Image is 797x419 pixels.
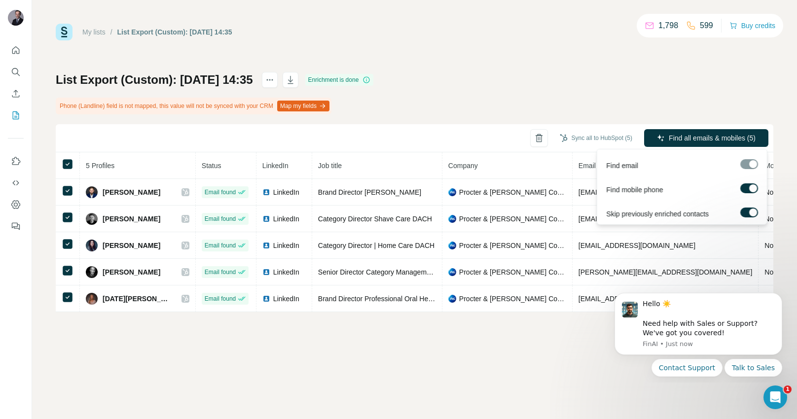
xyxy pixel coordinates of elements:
[273,294,299,304] span: LinkedIn
[579,162,596,170] span: Email
[579,268,752,276] span: [PERSON_NAME][EMAIL_ADDRESS][DOMAIN_NAME]
[103,187,160,197] span: [PERSON_NAME]
[448,295,456,303] img: company-logo
[262,162,289,170] span: LinkedIn
[262,295,270,303] img: LinkedIn logo
[205,214,236,223] span: Email found
[202,162,221,170] span: Status
[579,242,695,249] span: [EMAIL_ADDRESS][DOMAIN_NAME]
[579,188,695,196] span: [EMAIL_ADDRESS][DOMAIN_NAME]
[262,72,278,88] button: actions
[205,241,236,250] span: Email found
[8,10,24,26] img: Avatar
[262,268,270,276] img: LinkedIn logo
[86,213,98,225] img: Avatar
[606,185,663,195] span: Find mobile phone
[262,188,270,196] img: LinkedIn logo
[644,129,768,147] button: Find all emails & mobiles (5)
[273,267,299,277] span: LinkedIn
[103,241,160,250] span: [PERSON_NAME]
[579,295,695,303] span: [EMAIL_ADDRESS][DOMAIN_NAME]
[553,131,639,145] button: Sync all to HubSpot (5)
[110,27,112,37] li: /
[318,268,496,276] span: Senior Director Category Management & Retail Innovation
[8,196,24,213] button: Dashboard
[8,217,24,235] button: Feedback
[784,385,792,393] span: 1
[86,186,98,198] img: Avatar
[8,63,24,81] button: Search
[579,215,695,223] span: [EMAIL_ADDRESS][DOMAIN_NAME]
[8,85,24,103] button: Enrich CSV
[56,72,253,88] h1: List Export (Custom): [DATE] 14:35
[448,215,456,223] img: company-logo
[56,98,331,114] div: Phone (Landline) field is not mapped, this value will not be synced with your CRM
[448,268,456,276] img: company-logo
[277,101,329,111] button: Map my fields
[459,294,566,304] span: Procter & [PERSON_NAME] Company
[459,241,566,250] span: Procter & [PERSON_NAME] Company
[729,19,775,33] button: Buy credits
[318,215,432,223] span: Category Director Shave Care DACH
[700,20,713,32] p: 599
[273,214,299,224] span: LinkedIn
[103,294,172,304] span: [DATE][PERSON_NAME]
[117,27,232,37] div: List Export (Custom): [DATE] 14:35
[86,266,98,278] img: Avatar
[606,161,638,171] span: Find email
[273,187,299,197] span: LinkedIn
[669,133,756,143] span: Find all emails & mobiles (5)
[262,215,270,223] img: LinkedIn logo
[86,293,98,305] img: Avatar
[86,162,114,170] span: 5 Profiles
[8,174,24,192] button: Use Surfe API
[658,20,678,32] p: 1,798
[318,295,509,303] span: Brand Director Professional Oral Health Transformation DACH
[8,41,24,59] button: Quick start
[763,385,787,409] iframe: Intercom live chat
[262,242,270,249] img: LinkedIn logo
[205,268,236,277] span: Email found
[103,267,160,277] span: [PERSON_NAME]
[205,188,236,197] span: Email found
[8,152,24,170] button: Use Surfe on LinkedIn
[8,106,24,124] button: My lists
[305,74,374,86] div: Enrichment is done
[318,162,342,170] span: Job title
[56,24,72,40] img: Surfe Logo
[82,28,106,36] a: My lists
[459,187,566,197] span: Procter & [PERSON_NAME] Company
[448,188,456,196] img: company-logo
[448,242,456,249] img: company-logo
[318,242,435,249] span: Category Director | Home Care DACH
[273,241,299,250] span: LinkedIn
[459,267,566,277] span: Procter & [PERSON_NAME] Company
[318,188,421,196] span: Brand Director [PERSON_NAME]
[600,284,797,383] iframe: Intercom notifications message
[459,214,566,224] span: Procter & [PERSON_NAME] Company
[103,214,160,224] span: [PERSON_NAME]
[606,209,709,219] span: Skip previously enriched contacts
[448,162,478,170] span: Company
[205,294,236,303] span: Email found
[86,240,98,251] img: Avatar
